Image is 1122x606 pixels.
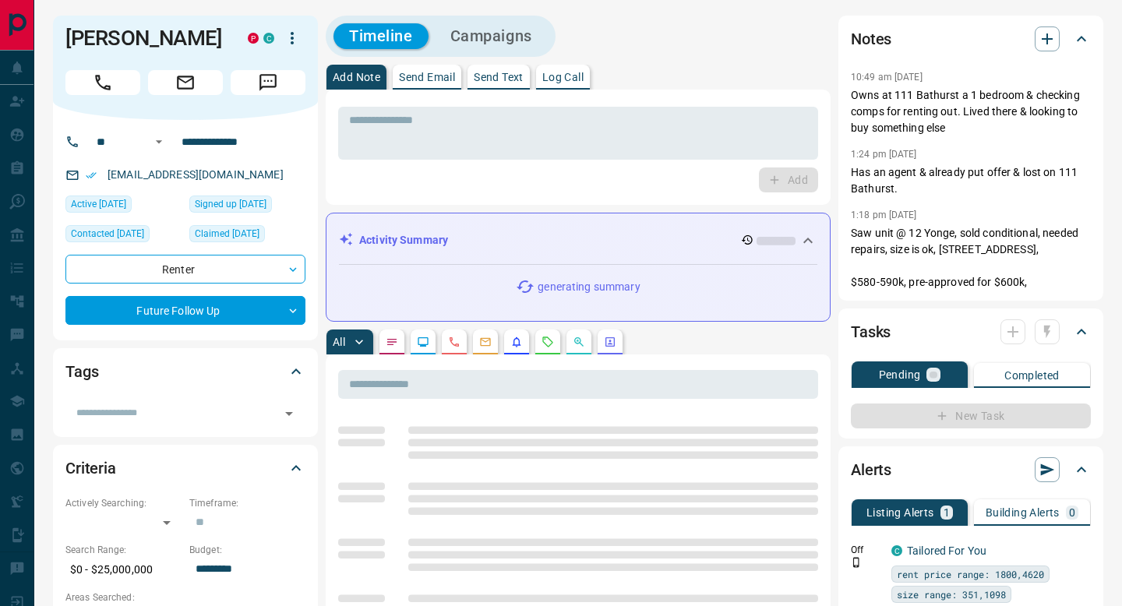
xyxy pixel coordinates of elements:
p: Send Email [399,72,455,83]
p: Completed [1004,370,1060,381]
svg: Calls [448,336,460,348]
p: generating summary [538,279,640,295]
div: Tags [65,353,305,390]
div: Activity Summary [339,226,817,255]
span: Active [DATE] [71,196,126,212]
p: Send Text [474,72,524,83]
a: [EMAIL_ADDRESS][DOMAIN_NAME] [108,168,284,181]
p: Timeframe: [189,496,305,510]
span: Message [231,70,305,95]
div: Mon Mar 11 2019 [189,225,305,247]
p: 10:49 am [DATE] [851,72,923,83]
h2: Notes [851,26,891,51]
p: Has an agent & already put offer & lost on 111 Bathurst. [851,164,1091,197]
svg: Listing Alerts [510,336,523,348]
p: Owns at 111 Bathurst a 1 bedroom & checking comps for renting out. Lived there & looking to buy s... [851,87,1091,136]
div: Tasks [851,313,1091,351]
p: $0 - $25,000,000 [65,557,182,583]
div: Renter [65,255,305,284]
svg: Notes [386,336,398,348]
svg: Lead Browsing Activity [417,336,429,348]
h2: Criteria [65,456,116,481]
h2: Tasks [851,319,891,344]
span: Contacted [DATE] [71,226,144,241]
div: property.ca [248,33,259,44]
p: All [333,336,345,347]
svg: Agent Actions [604,336,616,348]
p: 1:24 pm [DATE] [851,149,917,160]
div: Thu Jul 17 2025 [65,225,182,247]
a: Tailored For You [907,544,986,557]
p: Building Alerts [986,507,1060,518]
p: Budget: [189,543,305,557]
p: Listing Alerts [866,507,934,518]
p: 1:18 pm [DATE] [851,210,917,220]
div: Alerts [851,451,1091,488]
span: Signed up [DATE] [195,196,266,212]
span: Call [65,70,140,95]
button: Open [278,403,300,425]
svg: Opportunities [573,336,585,348]
p: Off [851,543,882,557]
p: 0 [1069,507,1075,518]
h1: [PERSON_NAME] [65,26,224,51]
span: Claimed [DATE] [195,226,259,241]
p: Saw unit @ 12 Yonge, sold conditional, needed repairs, size is ok, [STREET_ADDRESS], $580-590k, p... [851,225,1091,291]
p: Actively Searching: [65,496,182,510]
p: 1 [944,507,950,518]
div: Future Follow Up [65,296,305,325]
h2: Tags [65,359,98,384]
p: Areas Searched: [65,590,305,604]
svg: Emails [479,336,492,348]
p: Log Call [542,72,584,83]
div: Criteria [65,449,305,487]
div: Mon Mar 11 2019 [189,196,305,217]
span: size range: 351,1098 [897,587,1006,602]
button: Timeline [333,23,429,49]
h2: Alerts [851,457,891,482]
div: Wed Aug 06 2025 [65,196,182,217]
svg: Requests [542,336,554,348]
div: condos.ca [263,33,274,44]
span: Email [148,70,223,95]
svg: Email Verified [86,170,97,181]
p: Search Range: [65,543,182,557]
p: Activity Summary [359,232,448,248]
p: Add Note [333,72,380,83]
svg: Push Notification Only [851,557,862,568]
span: rent price range: 1800,4620 [897,566,1044,582]
p: Pending [879,369,921,380]
button: Campaigns [435,23,548,49]
div: Notes [851,20,1091,58]
button: Open [150,132,168,151]
div: condos.ca [891,545,902,556]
